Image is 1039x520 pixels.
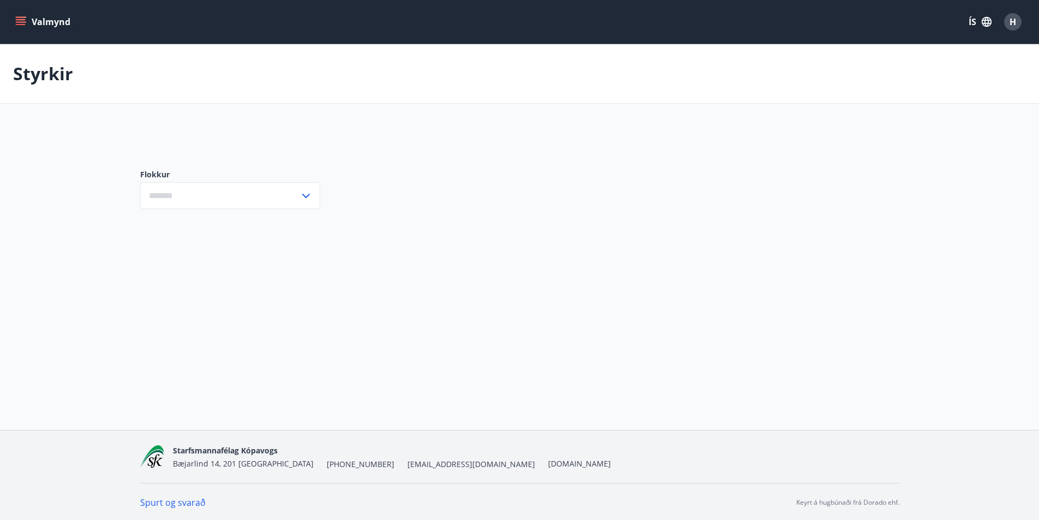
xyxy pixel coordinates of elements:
span: [EMAIL_ADDRESS][DOMAIN_NAME] [407,459,535,470]
a: Spurt og svarað [140,497,206,509]
span: [PHONE_NUMBER] [327,459,394,470]
button: menu [13,12,75,32]
span: H [1010,16,1016,28]
span: Bæjarlind 14, 201 [GEOGRAPHIC_DATA] [173,458,314,469]
p: Styrkir [13,62,73,86]
button: ÍS [963,12,998,32]
a: [DOMAIN_NAME] [548,458,611,469]
span: Starfsmannafélag Kópavogs [173,445,278,456]
img: x5MjQkxwhnYn6YREZUTEa9Q4KsBUeQdWGts9Dj4O.png [140,445,165,469]
p: Keyrt á hugbúnaði frá Dorado ehf. [796,498,899,507]
label: Flokkur [140,169,320,180]
button: H [1000,9,1026,35]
